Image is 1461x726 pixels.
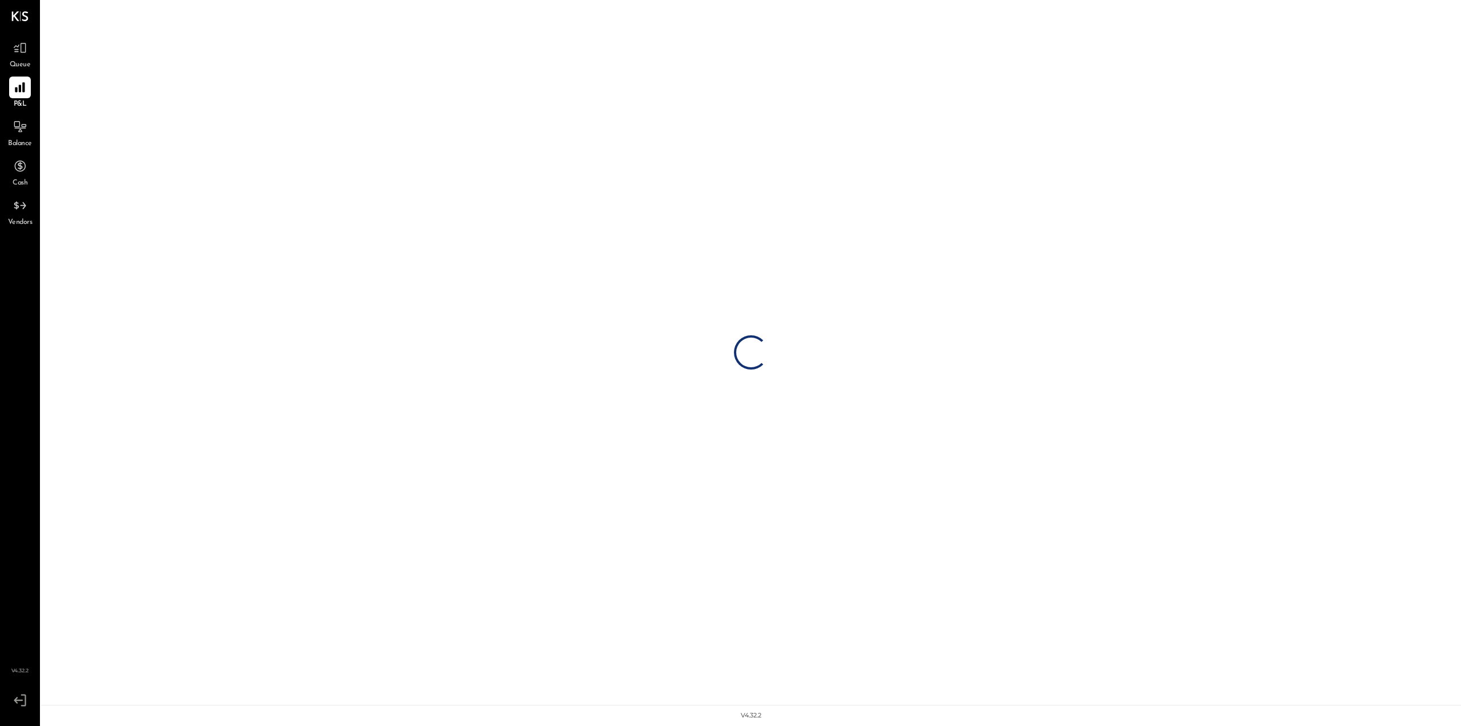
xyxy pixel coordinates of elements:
[741,711,761,720] div: v 4.32.2
[8,218,33,228] span: Vendors
[1,77,39,110] a: P&L
[13,178,27,188] span: Cash
[1,155,39,188] a: Cash
[1,116,39,149] a: Balance
[14,99,27,110] span: P&L
[1,195,39,228] a: Vendors
[1,37,39,70] a: Queue
[8,139,32,149] span: Balance
[10,60,31,70] span: Queue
